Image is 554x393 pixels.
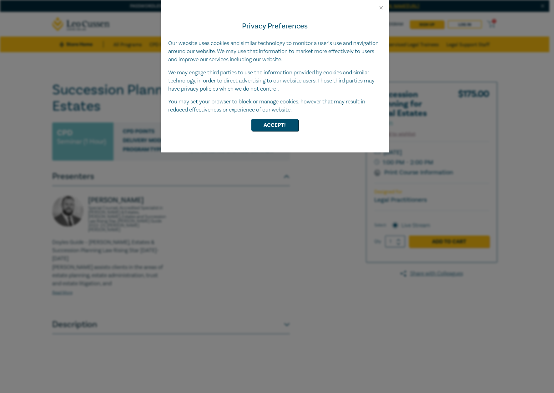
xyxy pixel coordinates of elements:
[251,119,298,131] button: Accept!
[168,69,381,93] p: We may engage third parties to use the information provided by cookies and similar technology, in...
[168,39,381,64] p: Our website uses cookies and similar technology to monitor a user’s use and navigation around our...
[378,5,384,11] button: Close
[168,98,381,114] p: You may set your browser to block or manage cookies, however that may result in reduced effective...
[168,21,381,32] h4: Privacy Preferences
